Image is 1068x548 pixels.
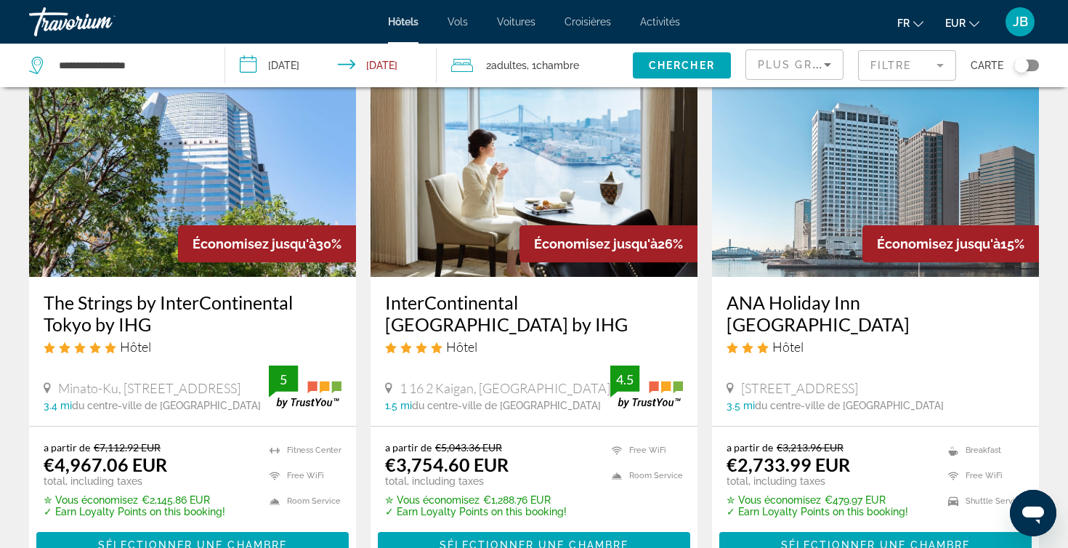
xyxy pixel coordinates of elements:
li: Fitness Center [262,441,341,459]
mat-select: Sort by [758,56,831,73]
div: 4.5 [610,371,639,388]
a: The Strings by InterContinental Tokyo by IHG [44,291,341,335]
p: ✓ Earn Loyalty Points on this booking! [44,506,225,517]
span: JB [1013,15,1028,29]
span: a partir de [44,441,90,454]
div: 5 star Hotel [44,339,341,355]
span: 1 16 2 Kaigan, [GEOGRAPHIC_DATA] [400,380,610,396]
a: Croisières [565,16,611,28]
ins: €2,733.99 EUR [727,454,850,475]
div: 5 [269,371,298,388]
span: Hôtel [772,339,804,355]
img: trustyou-badge.svg [269,366,341,408]
span: 1.5 mi [385,400,412,411]
p: ✓ Earn Loyalty Points on this booking! [727,506,908,517]
button: Check-in date: Nov 7, 2025 Check-out date: Nov 21, 2025 [225,44,436,87]
p: total, including taxes [385,475,567,487]
a: InterContinental [GEOGRAPHIC_DATA] by IHG [385,291,683,335]
li: Breakfast [941,441,1024,459]
span: fr [897,17,910,29]
span: Chambre [536,60,579,71]
span: Chercher [649,60,715,71]
img: trustyou-badge.svg [610,366,683,408]
a: Vols [448,16,468,28]
a: Hôtels [388,16,418,28]
button: Change language [897,12,923,33]
div: 15% [862,225,1039,262]
span: a partir de [727,441,773,454]
li: Free WiFi [941,467,1024,485]
span: 3.4 mi [44,400,72,411]
span: Hôtel [120,339,151,355]
img: Hotel image [712,44,1039,277]
button: Filter [858,49,956,81]
div: 26% [519,225,697,262]
img: Hotel image [29,44,356,277]
span: ✮ Vous économisez [385,494,480,506]
span: Adultes [491,60,527,71]
div: 4 star Hotel [385,339,683,355]
iframe: Bouton de lancement de la fenêtre de messagerie [1010,490,1056,536]
span: Minato-Ku, [STREET_ADDRESS] [58,380,240,396]
span: ✮ Vous économisez [727,494,821,506]
span: Économisez jusqu'à [534,236,658,251]
span: a partir de [385,441,432,454]
del: €5,043.36 EUR [435,441,502,454]
span: Économisez jusqu'à [877,236,1000,251]
p: €479.97 EUR [727,494,908,506]
img: Hotel image [371,44,697,277]
p: €1,288.76 EUR [385,494,567,506]
a: Travorium [29,3,174,41]
li: Shuttle Service [941,492,1024,510]
span: du centre-ville de [GEOGRAPHIC_DATA] [72,400,261,411]
del: €3,213.96 EUR [777,441,844,454]
span: EUR [945,17,966,29]
button: User Menu [1001,7,1039,37]
span: [STREET_ADDRESS] [741,380,858,396]
button: Change currency [945,12,979,33]
p: ✓ Earn Loyalty Points on this booking! [385,506,567,517]
a: ANA Holiday Inn [GEOGRAPHIC_DATA] [727,291,1024,335]
div: 3 star Hotel [727,339,1024,355]
button: Travelers: 2 adults, 0 children [437,44,633,87]
p: total, including taxes [44,475,225,487]
li: Room Service [262,492,341,510]
p: €2,145.86 EUR [44,494,225,506]
span: Plus grandes économies [758,59,931,70]
span: Hôtel [446,339,477,355]
p: total, including taxes [727,475,908,487]
span: ✮ Vous économisez [44,494,138,506]
span: 3.5 mi [727,400,755,411]
li: Room Service [604,467,683,485]
button: Toggle map [1003,59,1039,72]
button: Chercher [633,52,731,78]
span: du centre-ville de [GEOGRAPHIC_DATA] [412,400,601,411]
del: €7,112.92 EUR [94,441,161,454]
li: Free WiFi [604,441,683,459]
span: , 1 [527,55,579,76]
a: Voitures [497,16,535,28]
ins: €3,754.60 EUR [385,454,509,475]
ins: €4,967.06 EUR [44,454,167,475]
span: 2 [486,55,527,76]
span: Carte [971,55,1003,76]
span: du centre-ville de [GEOGRAPHIC_DATA] [755,400,944,411]
li: Free WiFi [262,467,341,485]
div: 30% [178,225,356,262]
span: Économisez jusqu'à [193,236,316,251]
a: Activités [640,16,680,28]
